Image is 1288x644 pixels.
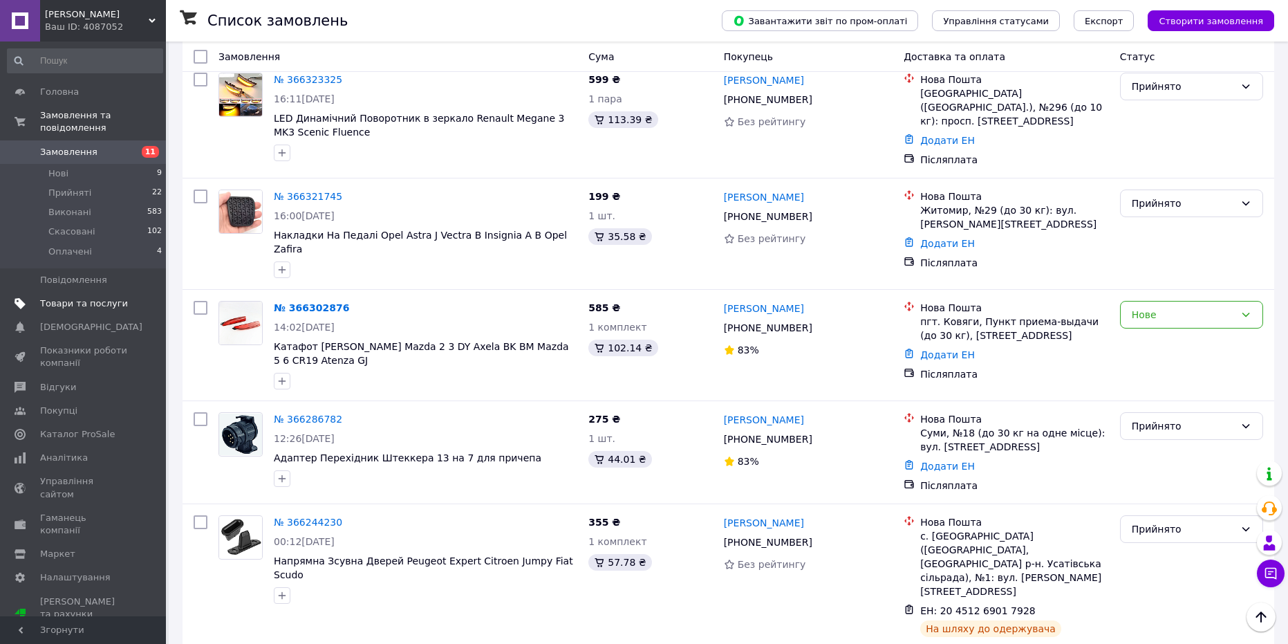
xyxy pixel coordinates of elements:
[920,349,975,360] a: Додати ЕН
[218,301,263,345] a: Фото товару
[40,109,166,134] span: Замовлення та повідомлення
[274,452,541,463] a: Адаптер Перехідник Штеккера 13 на 7 для причепа
[920,412,1109,426] div: Нова Пошта
[920,301,1109,315] div: Нова Пошта
[218,73,263,117] a: Фото товару
[40,548,75,560] span: Маркет
[274,230,567,255] a: Накладки На Педалі Opel Astra J Vectra B Insignia A B Opel Zafira
[724,516,804,530] a: [PERSON_NAME]
[588,210,615,221] span: 1 шт.
[738,233,806,244] span: Без рейтингу
[920,153,1109,167] div: Післяплата
[40,452,88,464] span: Аналітика
[588,228,651,245] div: 35.58 ₴
[724,190,804,204] a: [PERSON_NAME]
[40,274,107,286] span: Повідомлення
[588,340,657,356] div: 102.14 ₴
[722,10,918,31] button: Завантажити звіт по пром-оплаті
[724,302,804,315] a: [PERSON_NAME]
[1132,79,1235,94] div: Прийнято
[588,51,614,62] span: Cума
[721,207,815,226] div: [PHONE_NUMBER]
[207,12,348,29] h1: Список замовлень
[48,246,92,258] span: Оплачені
[219,414,262,455] img: Фото товару
[1085,16,1123,26] span: Експорт
[1134,15,1274,26] a: Створити замовлення
[40,86,79,98] span: Головна
[1148,10,1274,31] button: Створити замовлення
[40,571,111,584] span: Налаштування
[738,344,759,356] span: 83%
[274,93,335,104] span: 16:11[DATE]
[920,605,1036,616] span: ЕН: 20 4512 6901 7928
[738,559,806,570] span: Без рейтингу
[274,191,342,202] a: № 366321745
[48,206,91,219] span: Виконані
[274,517,342,528] a: № 366244230
[920,73,1109,86] div: Нова Пошта
[218,515,263,560] a: Фото товару
[1120,51,1155,62] span: Статус
[588,74,620,85] span: 599 ₴
[274,433,335,444] span: 12:26[DATE]
[588,433,615,444] span: 1 шт.
[219,302,262,344] img: Фото товару
[588,451,651,468] div: 44.01 ₴
[738,116,806,127] span: Без рейтингу
[274,302,349,313] a: № 366302876
[40,596,128,634] span: [PERSON_NAME] та рахунки
[588,554,651,571] div: 57.78 ₴
[218,51,280,62] span: Замовлення
[588,536,646,547] span: 1 комплект
[1132,196,1235,211] div: Прийнято
[274,113,564,138] a: LED Динамічний Поворотник в зеркало Renault Megane 3 MK3 Scenic Fluence
[920,461,975,472] a: Додати ЕН
[1132,522,1235,537] div: Прийнято
[274,74,342,85] a: № 366323325
[274,341,569,366] span: Катафот [PERSON_NAME] Mazda 2 3 DY Axela BK BM Mazda 5 6 CR19 Atenza GJ
[920,86,1109,128] div: [GEOGRAPHIC_DATA] ([GEOGRAPHIC_DATA].), №296 (до 10 кг): просп. [STREET_ADDRESS]
[40,321,142,333] span: [DEMOGRAPHIC_DATA]
[1247,602,1276,632] button: Наверх
[920,256,1109,270] div: Післяплата
[733,15,907,27] span: Завантажити звіт по пром-оплаті
[45,8,149,21] span: Фікс Майстер
[40,297,128,310] span: Товари та послуги
[40,475,128,500] span: Управління сайтом
[920,426,1109,454] div: Суми, №18 (до 30 кг на одне місце): вул. [STREET_ADDRESS]
[920,190,1109,203] div: Нова Пошта
[738,456,759,467] span: 83%
[218,190,263,234] a: Фото товару
[724,413,804,427] a: [PERSON_NAME]
[721,318,815,338] div: [PHONE_NUMBER]
[45,21,166,33] div: Ваш ID: 4087052
[920,135,975,146] a: Додати ЕН
[932,10,1060,31] button: Управління статусами
[588,111,657,128] div: 113.39 ₴
[920,238,975,249] a: Додати ЕН
[904,51,1005,62] span: Доставка та оплата
[48,187,91,199] span: Прийняті
[1074,10,1135,31] button: Експорт
[218,412,263,457] a: Фото товару
[721,430,815,449] div: [PHONE_NUMBER]
[920,479,1109,493] div: Післяплата
[920,515,1109,529] div: Нова Пошта
[274,536,335,547] span: 00:12[DATE]
[40,428,115,441] span: Каталог ProSale
[274,555,573,580] a: Напрямна Зсувна Дверей Peugeot Expert Citroen Jumpy Fiat Scudo
[274,414,342,425] a: № 366286782
[157,246,162,258] span: 4
[588,414,620,425] span: 275 ₴
[152,187,162,199] span: 22
[588,322,646,333] span: 1 комплект
[721,533,815,552] div: [PHONE_NUMBER]
[7,48,163,73] input: Пошук
[219,73,262,116] img: Фото товару
[219,190,262,233] img: Фото товару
